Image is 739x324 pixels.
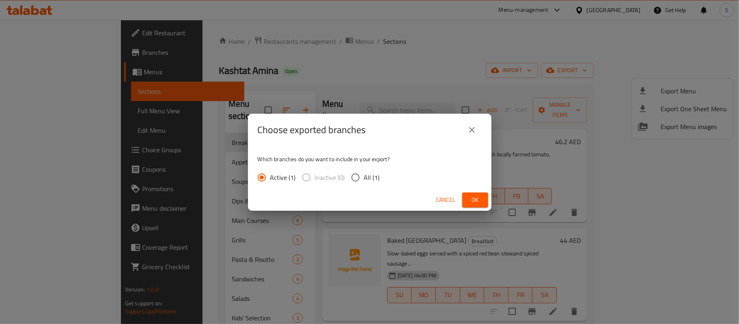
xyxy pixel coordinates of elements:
[433,192,459,207] button: Cancel
[364,173,380,182] span: All (1)
[436,195,456,205] span: Cancel
[258,123,366,136] h2: Choose exported branches
[462,192,488,207] button: Ok
[469,195,482,205] span: Ok
[270,173,296,182] span: Active (1)
[258,155,482,163] p: Which branches do you want to include in your export?
[315,173,345,182] span: Inactive (0)
[462,120,482,140] button: close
